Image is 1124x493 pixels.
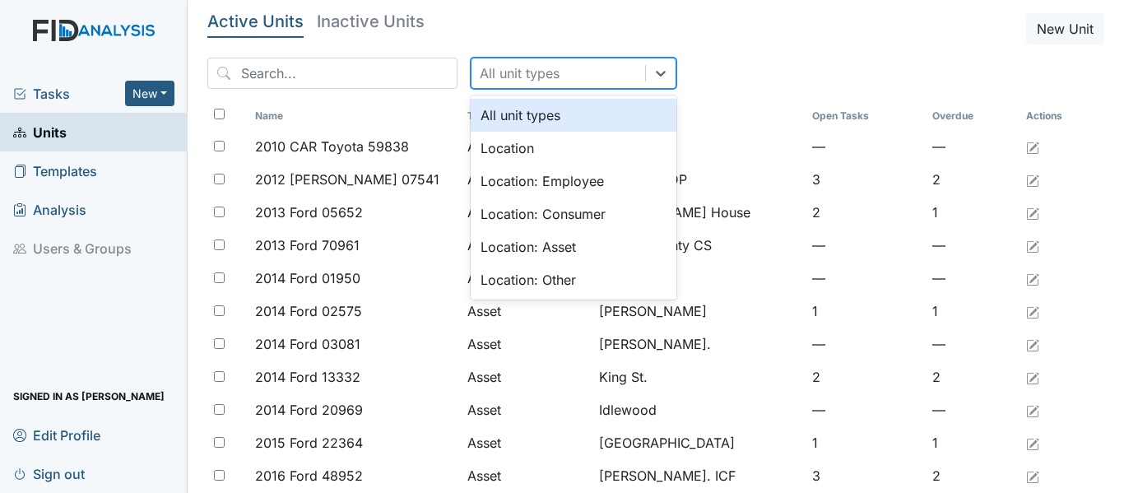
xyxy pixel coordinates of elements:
td: [PERSON_NAME] [592,295,805,328]
td: Wilson County CS [592,229,805,262]
div: All unit types [471,99,676,132]
td: Asset [461,163,592,196]
a: Edit [1026,466,1039,486]
button: New Unit [1026,13,1104,44]
span: Templates [13,158,97,184]
span: Analysis [13,197,86,222]
td: Idlewood [592,393,805,426]
td: [PERSON_NAME]. ICF [592,459,805,492]
td: — [806,229,926,262]
span: 2014 Ford 13332 [255,367,360,387]
div: Location: Consumer [471,198,676,230]
td: — [926,393,1019,426]
th: Toggle SortBy [926,102,1019,130]
td: Asset [461,360,592,393]
td: 2 [806,360,926,393]
a: Edit [1026,433,1039,453]
td: Asset [461,130,592,163]
td: 2 [926,360,1019,393]
span: 2014 Ford 01950 [255,268,360,288]
a: Edit [1026,400,1039,420]
td: 2 [806,196,926,229]
th: Toggle SortBy [806,102,926,130]
a: Edit [1026,301,1039,321]
a: Edit [1026,268,1039,288]
a: Edit [1026,137,1039,156]
a: Edit [1026,202,1039,222]
td: 1 [806,426,926,459]
a: Edit [1026,367,1039,387]
span: 2010 CAR Toyota 59838 [255,137,409,156]
input: Search... [207,58,457,89]
td: [PERSON_NAME] House [592,196,805,229]
td: [PERSON_NAME]. [592,328,805,360]
td: Asset [461,262,592,295]
h5: Active Units [207,13,304,30]
span: 2016 Ford 48952 [255,466,363,486]
a: Edit [1026,235,1039,255]
td: 2 [926,163,1019,196]
span: 2014 Ford 02575 [255,301,362,321]
button: New [125,81,174,106]
td: — [926,328,1019,360]
td: — [806,262,926,295]
span: Units [13,119,67,145]
th: Toggle SortBy [592,102,805,130]
div: Location: Other [471,263,676,296]
span: 2012 [PERSON_NAME] 07541 [255,170,439,189]
td: King St. [592,360,805,393]
td: — [926,130,1019,163]
td: Asset [461,426,592,459]
td: — [926,229,1019,262]
div: Location: Employee [471,165,676,198]
th: Actions [1019,102,1102,130]
td: Asset [461,459,592,492]
span: 2014 Ford 20969 [255,400,363,420]
td: Asset [461,196,592,229]
h5: Inactive Units [317,13,425,30]
a: Edit [1026,170,1039,189]
td: 1 [806,295,926,328]
span: 2013 Ford 70961 [255,235,360,255]
div: Location: Asset [471,230,676,263]
td: 3 [806,459,926,492]
td: Goldsboro DP [592,163,805,196]
span: Edit Profile [13,422,100,448]
div: All unit types [480,63,560,83]
td: — [806,393,926,426]
td: Asset [461,295,592,328]
input: Toggle All Rows Selected [214,109,225,119]
td: — [926,262,1019,295]
span: 2013 Ford 05652 [255,202,363,222]
a: Edit [1026,334,1039,354]
span: 2014 Ford 03081 [255,334,360,354]
td: Asset [461,229,592,262]
td: 1 [926,426,1019,459]
span: 2015 Ford 22364 [255,433,363,453]
th: Toggle SortBy [248,102,461,130]
span: Signed in as [PERSON_NAME] [13,384,165,409]
td: — [806,328,926,360]
div: Location [471,132,676,165]
td: Asset [461,393,592,426]
td: Green Tee [592,130,805,163]
td: 1 [926,196,1019,229]
th: Toggle SortBy [461,102,592,130]
span: Sign out [13,461,85,486]
td: 1 [926,295,1019,328]
td: 3 [806,163,926,196]
td: Asset [461,328,592,360]
td: 2 [926,459,1019,492]
a: Tasks [13,84,125,104]
td: [GEOGRAPHIC_DATA] [592,426,805,459]
td: Walnut St. [592,262,805,295]
td: — [806,130,926,163]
